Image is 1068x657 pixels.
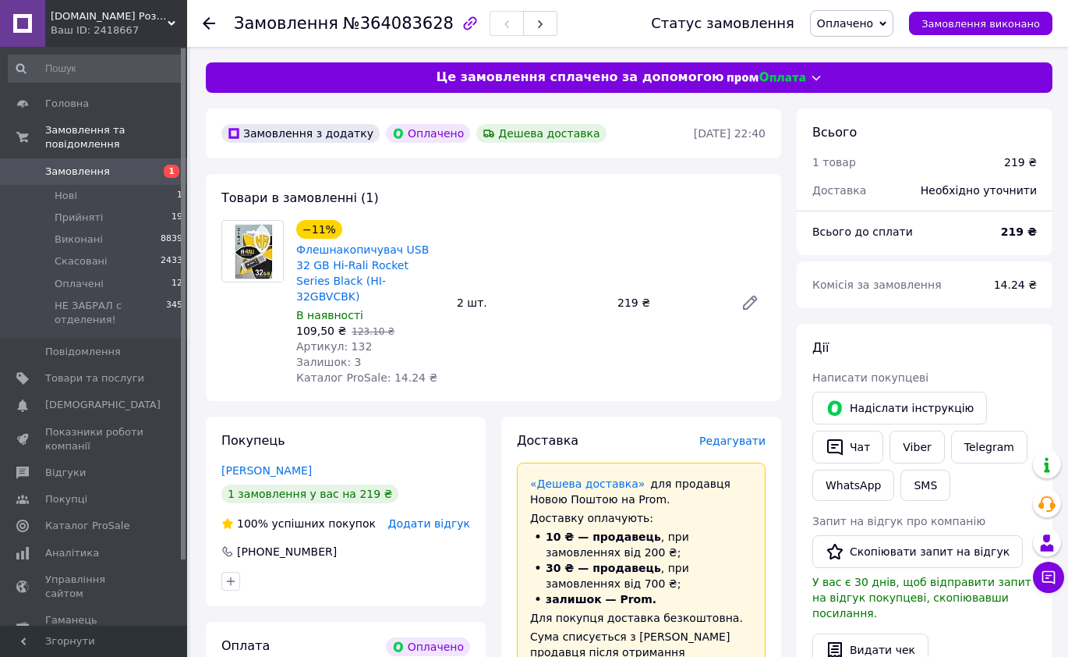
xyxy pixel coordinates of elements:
[8,55,184,83] input: Пошук
[45,519,129,533] span: Каталог ProSale
[451,292,611,314] div: 2 шт.
[45,492,87,506] span: Покупці
[734,287,766,318] a: Редагувати
[51,9,168,23] span: RealShop.com.ua Роздрібно - Оптовий інтернет магазин!
[651,16,794,31] div: Статус замовлення
[911,173,1046,208] div: Необхідно уточнити
[166,299,182,327] span: 345
[234,14,338,33] span: Замовлення
[699,435,766,447] span: Редагувати
[812,125,857,140] span: Всього
[296,356,362,368] span: Залишок: 3
[221,433,285,448] span: Покупець
[812,535,1023,568] button: Скопіювати запит на відгук
[296,220,342,239] div: −11%
[55,233,103,247] span: Виконані
[909,12,1052,35] button: Замовлення виконано
[161,233,182,247] span: 8839
[812,184,866,197] span: Доставка
[45,123,187,151] span: Замовлення та повідомлення
[296,243,429,303] a: Флешнакопичувач USB 32 GB Hi-Rali Rocket Series Black (HI-32GBVCBK)
[1004,154,1037,170] div: 219 ₴
[386,637,470,656] div: Оплачено
[45,425,144,453] span: Показники роботи компанії
[296,340,372,353] span: Артикул: 132
[55,254,108,268] span: Скасовані
[296,325,346,337] span: 109,50 ₴
[221,516,376,531] div: успішних покупок
[55,299,166,327] span: НЕ ЗАБРАЛ с отделения!
[45,398,161,412] span: [DEMOGRAPHIC_DATA]
[343,14,454,33] span: №364083628
[45,165,110,179] span: Замовлення
[530,476,752,507] div: для продавця Новою Поштою на Prom.
[221,124,380,143] div: Замовлення з додатку
[221,638,270,653] span: Оплата
[921,18,1040,30] span: Замовлення виконано
[386,124,470,143] div: Оплачено
[530,610,752,626] div: Для покупця доставка безкоштовна.
[546,562,661,574] span: 30 ₴ — продавець
[55,277,104,291] span: Оплачені
[530,529,752,560] li: , при замовленнях від 200 ₴;
[1033,562,1064,593] button: Чат з покупцем
[530,478,645,490] a: «Дешева доставка»
[45,97,89,111] span: Головна
[45,345,121,359] span: Повідомлення
[45,371,144,385] span: Товари та послуги
[900,470,950,501] button: SMS
[222,221,283,282] img: Флешнакопичувач USB 32 GB Hi-Rali Rocket Series Black (HI-32GBVCBK)
[235,544,338,559] div: [PHONE_NUMBER]
[812,371,928,384] span: Написати покупцеві
[296,309,363,321] span: В наявності
[530,510,752,526] div: Доставку оплачують:
[164,165,179,178] span: 1
[812,340,829,355] span: Дії
[889,431,944,463] a: Viber
[546,593,656,606] span: залишок — Prom.
[817,17,873,30] span: Оплачено
[517,433,578,448] span: Доставка
[994,279,1037,291] span: 14.24 ₴
[296,371,437,384] span: Каталог ProSale: 14.24 ₴
[221,464,312,477] a: [PERSON_NAME]
[172,277,182,291] span: 12
[812,279,942,291] span: Комісія за замовлення
[352,326,394,337] span: 123.10 ₴
[45,466,86,480] span: Відгуки
[694,127,766,140] time: [DATE] 22:40
[55,189,77,203] span: Нові
[177,189,182,203] span: 1
[55,211,103,225] span: Прийняті
[530,560,752,591] li: , при замовленнях від 700 ₴;
[45,546,99,560] span: Аналітика
[45,613,144,641] span: Гаманець компанії
[436,69,723,87] span: Це замовлення сплачено за допомогою
[546,531,661,543] span: 10 ₴ — продавець
[476,124,606,143] div: Дешева доставка
[611,292,728,314] div: 219 ₴
[812,431,883,463] button: Чат
[172,211,182,225] span: 19
[812,515,985,527] span: Запит на відгук про компанію
[221,190,379,205] span: Товари в замовленні (1)
[203,16,215,31] div: Повернутися назад
[812,470,894,501] a: WhatsApp
[51,23,187,37] div: Ваш ID: 2418667
[388,517,470,530] span: Додати відгук
[45,573,144,601] span: Управління сайтом
[237,517,268,530] span: 100%
[161,254,182,268] span: 2433
[221,485,398,503] div: 1 замовлення у вас на 219 ₴
[812,226,913,238] span: Всього до сплати
[812,156,856,169] span: 1 товар
[951,431,1027,463] a: Telegram
[812,392,987,424] button: Надіслати інструкцію
[812,576,1031,620] span: У вас є 30 днів, щоб відправити запит на відгук покупцеві, скопіювавши посилання.
[1001,226,1037,238] b: 219 ₴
